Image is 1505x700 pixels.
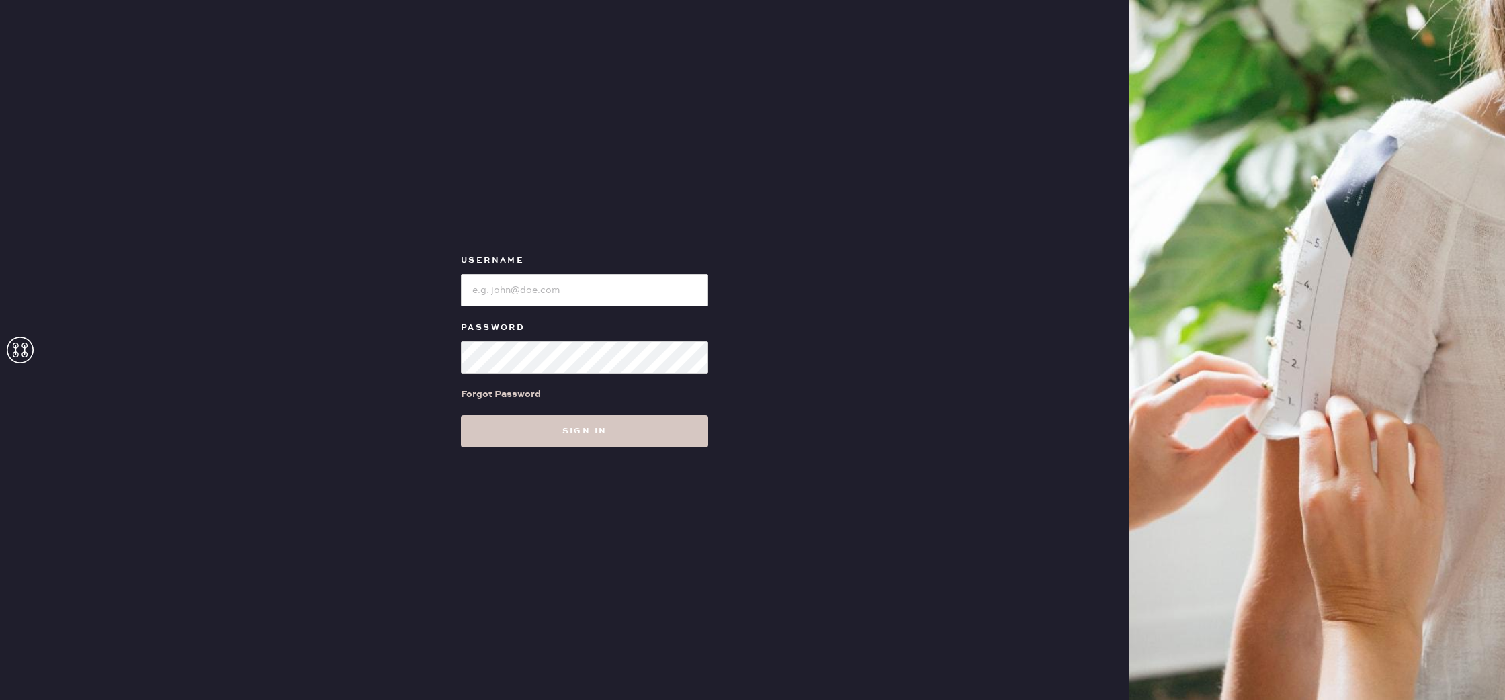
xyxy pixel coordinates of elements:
[461,387,541,402] div: Forgot Password
[461,274,708,306] input: e.g. john@doe.com
[461,415,708,447] button: Sign in
[461,374,541,415] a: Forgot Password
[461,253,708,269] label: Username
[461,320,708,336] label: Password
